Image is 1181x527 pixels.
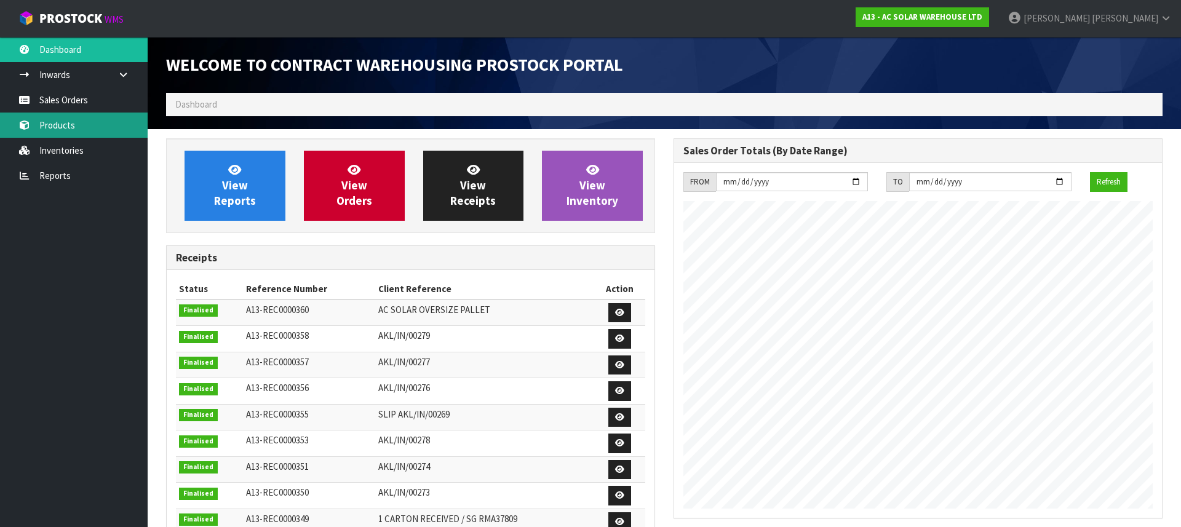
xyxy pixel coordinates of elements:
[18,10,34,26] img: cube-alt.png
[176,279,243,299] th: Status
[336,162,372,208] span: View Orders
[886,172,909,192] div: TO
[567,162,618,208] span: View Inventory
[105,14,124,25] small: WMS
[179,383,218,395] span: Finalised
[375,279,594,299] th: Client Reference
[179,331,218,343] span: Finalised
[246,382,309,394] span: A13-REC0000356
[683,172,716,192] div: FROM
[378,304,490,315] span: AC SOLAR OVERSIZE PALLET
[594,279,645,299] th: Action
[542,151,643,221] a: ViewInventory
[378,513,517,525] span: 1 CARTON RECEIVED / SG RMA37809
[179,513,218,526] span: Finalised
[179,304,218,317] span: Finalised
[185,151,285,221] a: ViewReports
[246,434,309,446] span: A13-REC0000353
[176,252,645,264] h3: Receipts
[378,486,430,498] span: AKL/IN/00273
[1092,12,1158,24] span: [PERSON_NAME]
[175,98,217,110] span: Dashboard
[39,10,102,26] span: ProStock
[450,162,496,208] span: View Receipts
[179,435,218,448] span: Finalised
[179,409,218,421] span: Finalised
[378,356,430,368] span: AKL/IN/00277
[246,461,309,472] span: A13-REC0000351
[246,408,309,420] span: A13-REC0000355
[378,382,430,394] span: AKL/IN/00276
[214,162,256,208] span: View Reports
[246,356,309,368] span: A13-REC0000357
[378,434,430,446] span: AKL/IN/00278
[423,151,524,221] a: ViewReceipts
[179,357,218,369] span: Finalised
[179,488,218,500] span: Finalised
[246,513,309,525] span: A13-REC0000349
[246,330,309,341] span: A13-REC0000358
[862,12,982,22] strong: A13 - AC SOLAR WAREHOUSE LTD
[166,53,623,76] span: Welcome to Contract Warehousing ProStock Portal
[179,461,218,474] span: Finalised
[378,461,430,472] span: AKL/IN/00274
[304,151,405,221] a: ViewOrders
[243,279,375,299] th: Reference Number
[1090,172,1127,192] button: Refresh
[1024,12,1090,24] span: [PERSON_NAME]
[378,408,450,420] span: SLIP AKL/IN/00269
[378,330,430,341] span: AKL/IN/00279
[246,304,309,315] span: A13-REC0000360
[246,486,309,498] span: A13-REC0000350
[683,145,1153,157] h3: Sales Order Totals (By Date Range)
